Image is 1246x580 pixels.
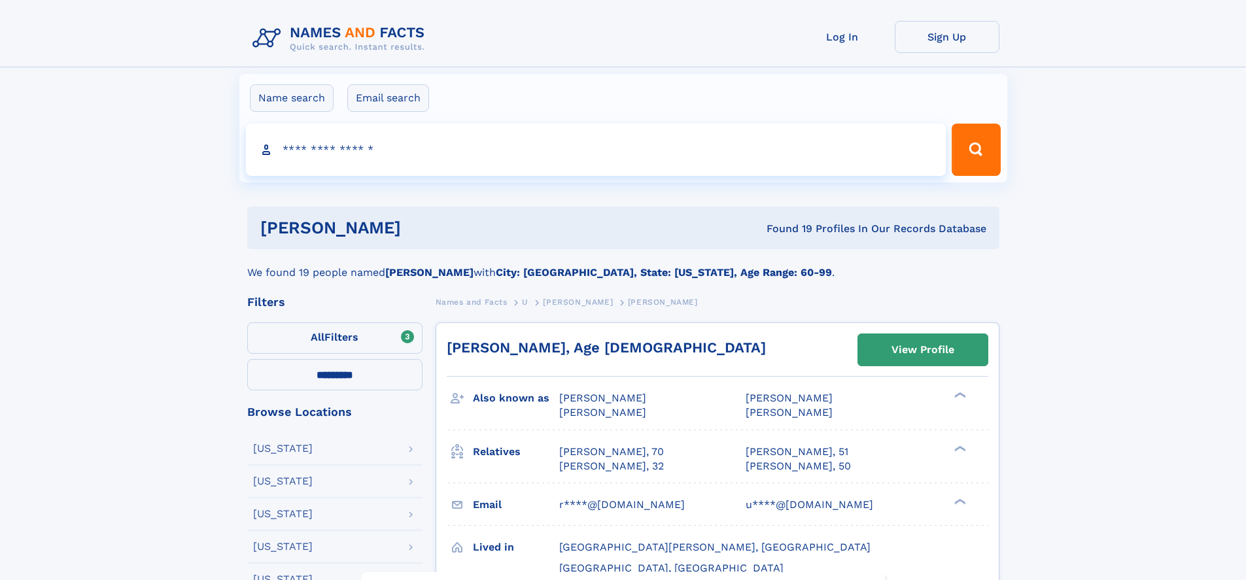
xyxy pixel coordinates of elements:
[246,124,946,176] input: search input
[247,406,423,418] div: Browse Locations
[891,335,954,365] div: View Profile
[559,459,664,473] a: [PERSON_NAME], 32
[543,294,613,310] a: [PERSON_NAME]
[247,21,436,56] img: Logo Names and Facts
[790,21,895,53] a: Log In
[473,387,559,409] h3: Also known as
[746,459,851,473] a: [PERSON_NAME], 50
[559,541,871,553] span: [GEOGRAPHIC_DATA][PERSON_NAME], [GEOGRAPHIC_DATA]
[559,392,646,404] span: [PERSON_NAME]
[253,476,313,486] div: [US_STATE]
[951,497,967,505] div: ❯
[347,84,429,112] label: Email search
[522,294,528,310] a: U
[746,392,833,404] span: [PERSON_NAME]
[260,220,584,236] h1: [PERSON_NAME]
[253,443,313,454] div: [US_STATE]
[895,21,999,53] a: Sign Up
[447,339,766,356] a: [PERSON_NAME], Age [DEMOGRAPHIC_DATA]
[628,298,698,307] span: [PERSON_NAME]
[247,296,423,308] div: Filters
[858,334,988,366] a: View Profile
[746,445,848,459] a: [PERSON_NAME], 51
[496,266,832,279] b: City: [GEOGRAPHIC_DATA], State: [US_STATE], Age Range: 60-99
[559,406,646,418] span: [PERSON_NAME]
[385,266,474,279] b: [PERSON_NAME]
[473,494,559,516] h3: Email
[473,536,559,558] h3: Lived in
[951,391,967,400] div: ❯
[559,562,784,574] span: [GEOGRAPHIC_DATA], [GEOGRAPHIC_DATA]
[951,444,967,452] div: ❯
[952,124,1000,176] button: Search Button
[543,298,613,307] span: [PERSON_NAME]
[253,509,313,519] div: [US_STATE]
[473,441,559,463] h3: Relatives
[250,84,334,112] label: Name search
[311,331,324,343] span: All
[247,322,423,354] label: Filters
[436,294,508,310] a: Names and Facts
[746,406,833,418] span: [PERSON_NAME]
[559,445,664,459] a: [PERSON_NAME], 70
[247,249,999,281] div: We found 19 people named with .
[522,298,528,307] span: U
[583,222,986,236] div: Found 19 Profiles In Our Records Database
[253,541,313,552] div: [US_STATE]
